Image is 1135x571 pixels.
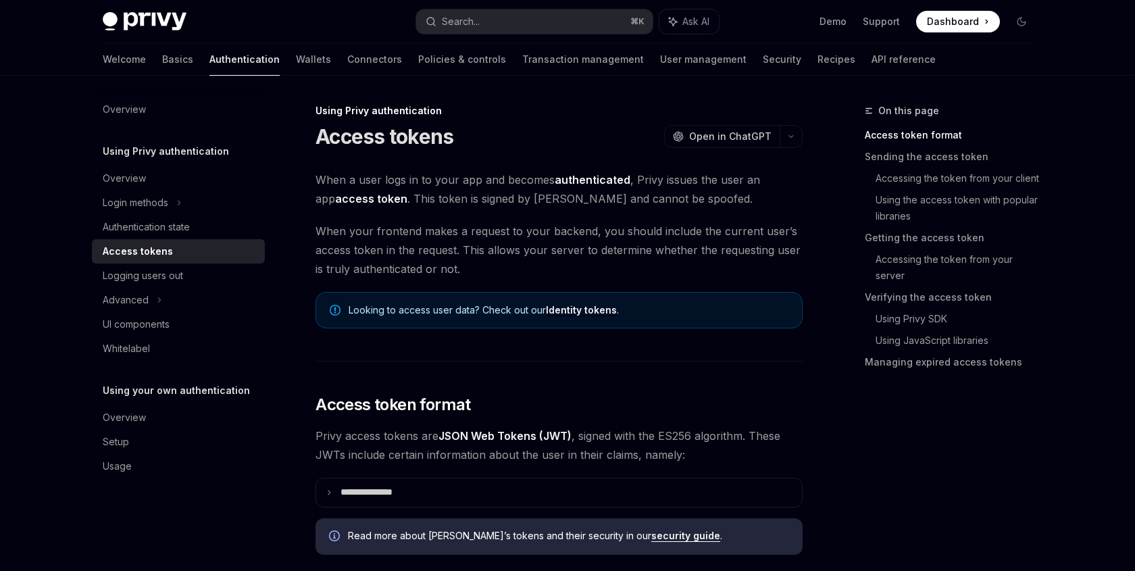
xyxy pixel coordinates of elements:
[335,192,407,205] strong: access token
[103,101,146,118] div: Overview
[330,305,340,316] svg: Note
[209,43,280,76] a: Authentication
[296,43,331,76] a: Wallets
[865,146,1043,168] a: Sending the access token
[103,341,150,357] div: Whitelabel
[316,170,803,208] span: When a user logs in to your app and becomes , Privy issues the user an app . This token is signed...
[316,104,803,118] div: Using Privy authentication
[162,43,193,76] a: Basics
[92,454,265,478] a: Usage
[660,43,747,76] a: User management
[682,15,709,28] span: Ask AI
[876,189,1043,227] a: Using the access token with popular libraries
[763,43,801,76] a: Security
[876,308,1043,330] a: Using Privy SDK
[103,43,146,76] a: Welcome
[1011,11,1032,32] button: Toggle dark mode
[522,43,644,76] a: Transaction management
[92,239,265,264] a: Access tokens
[664,125,780,148] button: Open in ChatGPT
[819,15,847,28] a: Demo
[103,12,186,31] img: dark logo
[347,43,402,76] a: Connectors
[349,303,788,317] span: Looking to access user data? Check out our .
[103,292,149,308] div: Advanced
[416,9,653,34] button: Search...⌘K
[103,195,168,211] div: Login methods
[876,330,1043,351] a: Using JavaScript libraries
[92,97,265,122] a: Overview
[92,312,265,337] a: UI components
[103,458,132,474] div: Usage
[878,103,939,119] span: On this page
[865,351,1043,373] a: Managing expired access tokens
[103,382,250,399] h5: Using your own authentication
[92,337,265,361] a: Whitelabel
[872,43,936,76] a: API reference
[927,15,979,28] span: Dashboard
[689,130,772,143] span: Open in ChatGPT
[651,530,720,542] a: security guide
[92,166,265,191] a: Overview
[442,14,480,30] div: Search...
[916,11,1000,32] a: Dashboard
[92,264,265,288] a: Logging users out
[863,15,900,28] a: Support
[103,409,146,426] div: Overview
[659,9,719,34] button: Ask AI
[92,430,265,454] a: Setup
[316,426,803,464] span: Privy access tokens are , signed with the ES256 algorithm. These JWTs include certain information...
[438,429,572,443] a: JSON Web Tokens (JWT)
[316,124,453,149] h1: Access tokens
[92,405,265,430] a: Overview
[865,124,1043,146] a: Access token format
[546,304,617,316] a: Identity tokens
[103,243,173,259] div: Access tokens
[865,287,1043,308] a: Verifying the access token
[103,170,146,187] div: Overview
[876,249,1043,287] a: Accessing the token from your server
[865,227,1043,249] a: Getting the access token
[92,215,265,239] a: Authentication state
[103,143,229,159] h5: Using Privy authentication
[103,434,129,450] div: Setup
[103,316,170,332] div: UI components
[630,16,645,27] span: ⌘ K
[876,168,1043,189] a: Accessing the token from your client
[418,43,506,76] a: Policies & controls
[103,219,190,235] div: Authentication state
[103,268,183,284] div: Logging users out
[316,222,803,278] span: When your frontend makes a request to your backend, you should include the current user’s access ...
[555,173,630,187] strong: authenticated
[329,530,343,544] svg: Info
[316,394,471,416] span: Access token format
[348,529,789,543] span: Read more about [PERSON_NAME]’s tokens and their security in our .
[817,43,855,76] a: Recipes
